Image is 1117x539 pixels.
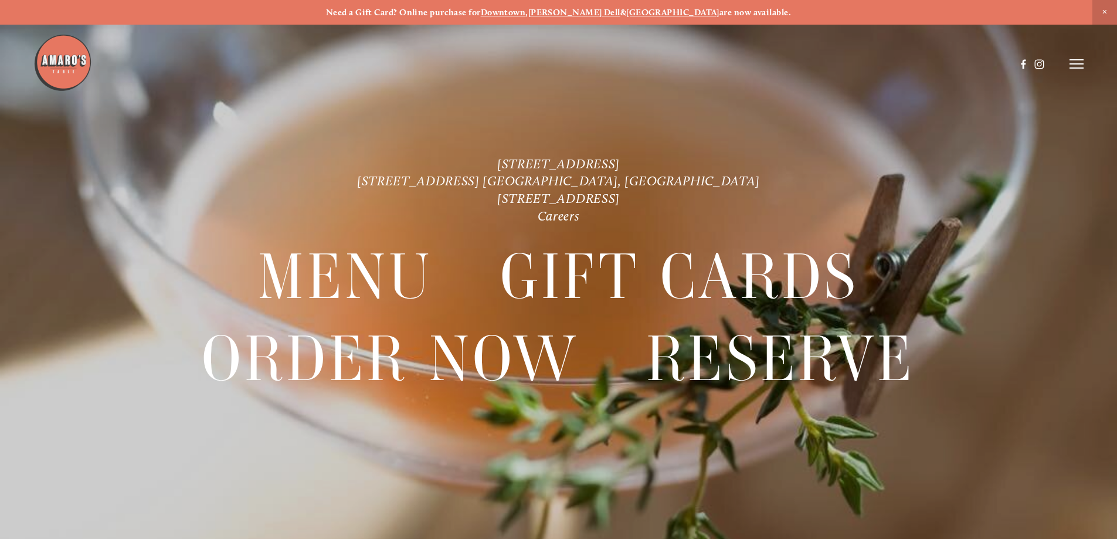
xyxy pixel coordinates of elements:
span: Menu [258,237,433,318]
a: Menu [258,237,433,317]
a: Reserve [646,318,915,399]
a: [PERSON_NAME] Dell [528,7,620,18]
strong: are now available. [719,7,791,18]
a: Careers [538,208,580,224]
strong: Need a Gift Card? Online purchase for [326,7,481,18]
a: [STREET_ADDRESS] [497,191,620,206]
a: Gift Cards [500,237,859,317]
a: [STREET_ADDRESS] [GEOGRAPHIC_DATA], [GEOGRAPHIC_DATA] [357,173,760,189]
span: Gift Cards [500,237,859,318]
a: [GEOGRAPHIC_DATA] [626,7,719,18]
strong: & [620,7,626,18]
strong: , [525,7,528,18]
img: Amaro's Table [33,33,92,92]
a: Downtown [481,7,526,18]
a: Order Now [202,318,579,399]
a: [STREET_ADDRESS] [497,156,620,172]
